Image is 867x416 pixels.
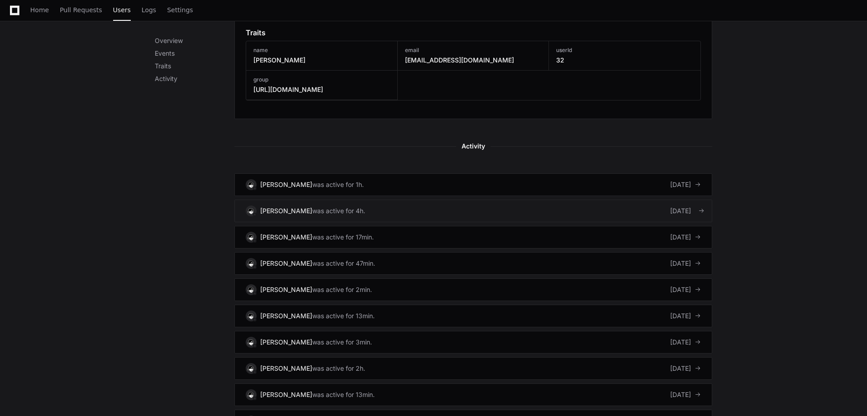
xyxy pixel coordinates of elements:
[60,7,102,13] span: Pull Requests
[30,7,49,13] span: Home
[556,56,572,65] h3: 32
[234,252,712,275] a: [PERSON_NAME]was active for 47min.[DATE]
[234,278,712,301] a: [PERSON_NAME]was active for 2min.[DATE]
[253,76,323,83] h3: group
[253,47,305,54] h3: name
[312,364,365,373] div: was active for 2h.
[670,233,701,242] div: [DATE]
[312,338,372,347] div: was active for 3min.
[670,206,701,215] div: [DATE]
[260,285,312,294] div: [PERSON_NAME]
[234,200,712,222] a: [PERSON_NAME]was active for 4h.[DATE]
[253,56,305,65] h3: [PERSON_NAME]
[670,390,701,399] div: [DATE]
[405,47,514,54] h3: email
[312,311,375,320] div: was active for 13min.
[312,259,375,268] div: was active for 47min.
[556,47,572,54] h3: userId
[312,390,375,399] div: was active for 13min.
[405,56,514,65] h3: [EMAIL_ADDRESS][DOMAIN_NAME]
[247,311,255,320] img: 2.svg
[113,7,131,13] span: Users
[155,62,234,71] p: Traits
[670,180,701,189] div: [DATE]
[312,180,364,189] div: was active for 1h.
[247,338,255,346] img: 2.svg
[234,226,712,249] a: [PERSON_NAME]was active for 17min.[DATE]
[234,383,712,406] a: [PERSON_NAME]was active for 13min.[DATE]
[312,206,365,215] div: was active for 4h.
[260,364,312,373] div: [PERSON_NAME]
[670,259,701,268] div: [DATE]
[260,180,312,189] div: [PERSON_NAME]
[260,311,312,320] div: [PERSON_NAME]
[670,311,701,320] div: [DATE]
[247,206,255,215] img: 2.svg
[247,364,255,373] img: 2.svg
[234,305,712,327] a: [PERSON_NAME]was active for 13min.[DATE]
[155,74,234,83] p: Activity
[234,357,712,380] a: [PERSON_NAME]was active for 2h.[DATE]
[253,85,323,94] h3: [URL][DOMAIN_NAME]
[260,259,312,268] div: [PERSON_NAME]
[260,390,312,399] div: [PERSON_NAME]
[155,36,234,45] p: Overview
[260,233,312,242] div: [PERSON_NAME]
[142,7,156,13] span: Logs
[456,141,491,152] span: Activity
[247,259,255,268] img: 2.svg
[260,206,312,215] div: [PERSON_NAME]
[247,390,255,399] img: 2.svg
[670,338,701,347] div: [DATE]
[234,331,712,354] a: [PERSON_NAME]was active for 3min.[DATE]
[312,233,374,242] div: was active for 17min.
[312,285,372,294] div: was active for 2min.
[670,285,701,294] div: [DATE]
[260,338,312,347] div: [PERSON_NAME]
[247,180,255,189] img: 2.svg
[247,285,255,294] img: 2.svg
[167,7,193,13] span: Settings
[246,27,701,38] app-pz-page-link-header: Traits
[247,233,255,241] img: 2.svg
[155,49,234,58] p: Events
[246,27,266,38] h1: Traits
[670,364,701,373] div: [DATE]
[234,173,712,196] a: [PERSON_NAME]was active for 1h.[DATE]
